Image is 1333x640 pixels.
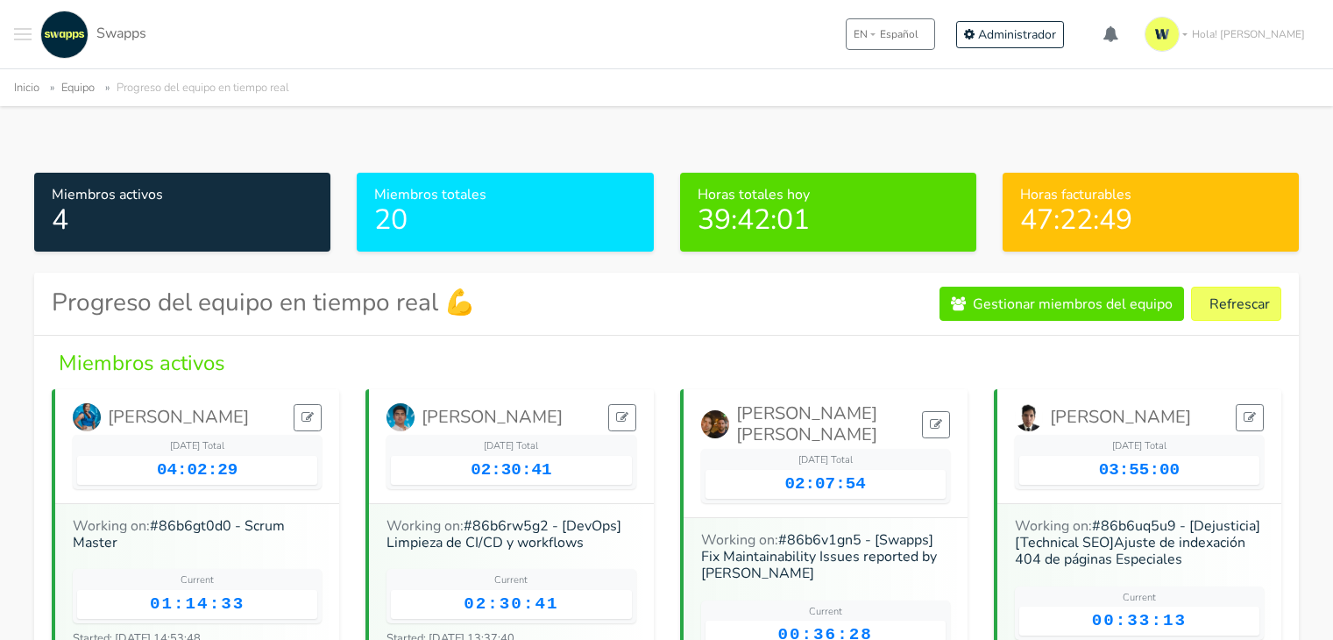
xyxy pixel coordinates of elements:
img: José [386,403,415,431]
h6: Working on: [73,518,322,551]
h6: Working on: [1015,518,1264,569]
span: 01:14:33 [150,594,245,614]
div: Current [77,573,317,588]
h6: Horas totales hoy [698,187,959,203]
h6: Miembros totales [374,187,635,203]
img: Cristian Camilo Rodriguez [701,410,729,438]
h2: 39:42:01 [698,203,959,237]
div: [DATE] Total [77,439,317,454]
div: [DATE] Total [1019,439,1259,454]
img: Felipe Marín [1015,403,1043,431]
span: 02:30:41 [471,460,551,480]
button: Toggle navigation menu [14,11,32,59]
button: Refrescar [1191,287,1281,321]
span: Administrador [978,26,1056,43]
span: 04:02:29 [157,460,238,480]
span: 00:33:13 [1092,611,1187,630]
span: Hola! [PERSON_NAME] [1192,26,1305,42]
a: Gestionar miembros del equipo [939,287,1184,321]
a: [PERSON_NAME] [73,403,249,431]
h6: Working on: [386,518,635,551]
span: Español [880,26,918,42]
h2: 47:22:49 [1020,203,1281,237]
h2: 20 [374,203,635,237]
div: [DATE] Total [391,439,631,454]
h2: 4 [52,203,313,237]
span: 02:30:41 [464,594,558,614]
button: ENEspañol [846,18,935,50]
h6: Horas facturables [1020,187,1281,203]
a: Inicio [14,80,39,96]
h3: Progreso del equipo en tiempo real 💪 [52,288,475,318]
div: Current [1019,591,1259,606]
div: Current [391,573,631,588]
a: Hola! [PERSON_NAME] [1138,10,1319,59]
a: Swapps [36,11,146,59]
span: Swapps [96,24,146,43]
a: #86b6rw5g2 - [DevOps] Limpieza de CI/CD y workflows [386,516,621,552]
img: isotipo-3-3e143c57.png [1145,17,1180,52]
a: Equipo [61,80,95,96]
h6: Miembros activos [52,187,313,203]
span: 03:55:00 [1099,460,1180,480]
a: #86b6uq5u9 - [Dejusticia] [Technical SEO]Ajuste de indexación 404 de páginas Especiales [1015,516,1260,569]
img: Angie [73,403,101,431]
img: swapps-linkedin-v2.jpg [40,11,89,59]
a: [PERSON_NAME] [386,403,563,431]
h6: Working on: [701,532,950,583]
span: 02:07:54 [785,474,866,494]
div: [DATE] Total [705,453,946,468]
h4: Miembros activos [52,350,1281,376]
a: [PERSON_NAME] [PERSON_NAME] [701,403,922,445]
a: #86b6gt0d0 - Scrum Master [73,516,285,552]
li: Progreso del equipo en tiempo real [98,78,289,98]
a: [PERSON_NAME] [1015,403,1191,431]
a: Administrador [956,21,1064,48]
a: #86b6v1gn5 - [Swapps] Fix Maintainability Issues reported by [PERSON_NAME] [701,530,937,583]
div: Current [705,605,946,620]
